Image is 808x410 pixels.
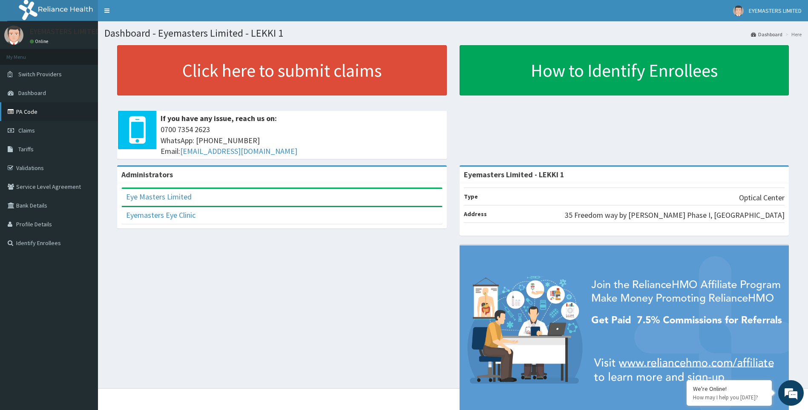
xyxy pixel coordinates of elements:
strong: Eyemasters Limited - LEKKI 1 [464,170,564,179]
a: How to Identify Enrollees [460,45,789,95]
a: Online [30,38,50,44]
div: We're Online! [693,385,765,393]
b: Address [464,210,487,218]
span: Claims [18,127,35,134]
a: Eyemasters Eye Clinic [126,210,196,220]
b: If you have any issue, reach us on: [161,113,277,123]
p: EYEMASTERS LIMITED [30,28,100,35]
span: Switch Providers [18,70,62,78]
h1: Dashboard - Eyemasters Limited - LEKKI 1 [104,28,802,39]
span: Dashboard [18,89,46,97]
p: 35 Freedom way by [PERSON_NAME] Phase I, [GEOGRAPHIC_DATA] [565,210,785,221]
a: Click here to submit claims [117,45,447,95]
span: Tariffs [18,145,34,153]
span: 0700 7354 2623 WhatsApp: [PHONE_NUMBER] Email: [161,124,443,157]
p: How may I help you today? [693,394,765,401]
img: User Image [733,6,744,16]
a: Eye Masters Limited [126,192,192,202]
b: Type [464,193,478,200]
b: Administrators [121,170,173,179]
a: [EMAIL_ADDRESS][DOMAIN_NAME] [180,146,297,156]
p: Optical Center [739,192,785,203]
li: Here [783,31,802,38]
img: User Image [4,26,23,45]
a: Dashboard [751,31,782,38]
span: EYEMASTERS LIMITED [749,7,802,14]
